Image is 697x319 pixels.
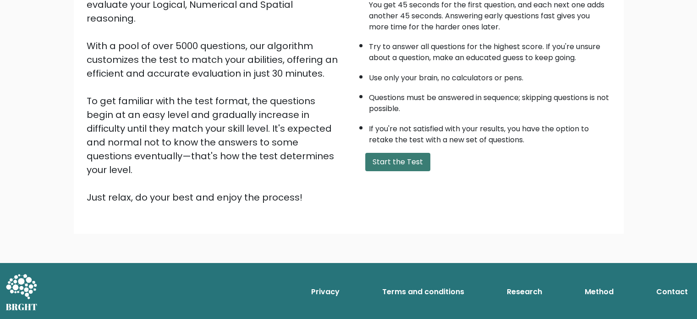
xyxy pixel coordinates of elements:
button: Start the Test [365,153,430,171]
a: Privacy [307,283,343,301]
li: Try to answer all questions for the highest score. If you're unsure about a question, make an edu... [369,37,611,63]
li: Use only your brain, no calculators or pens. [369,68,611,84]
li: Questions must be answered in sequence; skipping questions is not possible. [369,88,611,114]
a: Method [581,283,617,301]
li: If you're not satisfied with your results, you have the option to retake the test with a new set ... [369,119,611,146]
a: Research [503,283,546,301]
a: Contact [653,283,692,301]
a: Terms and conditions [379,283,468,301]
